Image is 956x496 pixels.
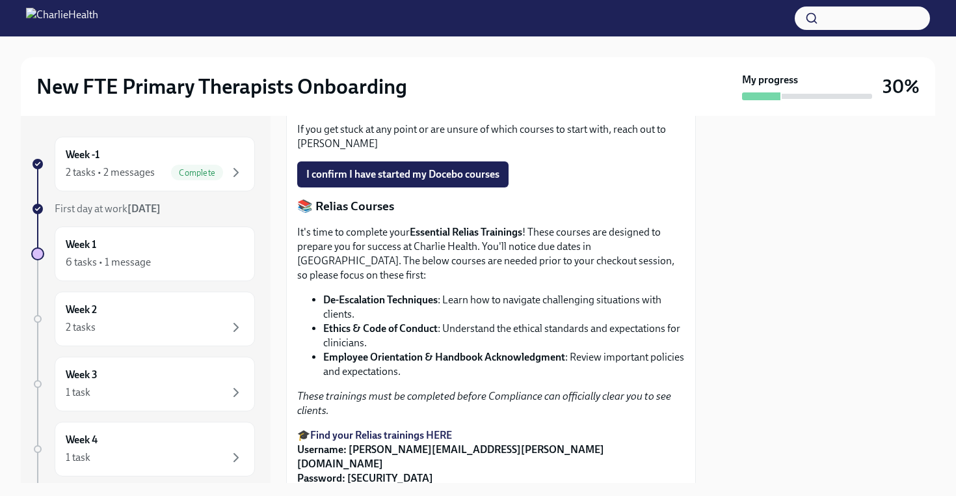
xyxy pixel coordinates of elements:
[66,320,96,335] div: 2 tasks
[297,428,685,486] p: 🎓
[742,73,798,87] strong: My progress
[55,202,161,215] span: First day at work
[31,202,255,216] a: First day at work[DATE]
[31,227,255,281] a: Week 16 tasks • 1 message
[883,75,920,98] h3: 30%
[66,368,98,382] h6: Week 3
[410,226,522,238] strong: Essential Relias Trainings
[297,198,685,215] p: 📚 Relias Courses
[297,390,671,417] em: These trainings must be completed before Compliance can officially clear you to see clients.
[26,8,98,29] img: CharlieHealth
[323,293,685,322] li: : Learn how to navigate challenging situations with clients.
[66,433,98,447] h6: Week 4
[306,168,499,181] span: I confirm I have started my Docebo courses
[310,429,452,441] a: Find your Relias trainings HERE
[323,322,685,350] li: : Understand the ethical standards and expectations for clinicians.
[31,357,255,411] a: Week 31 task
[323,294,438,306] strong: De-Escalation Techniques
[31,137,255,191] a: Week -12 tasks • 2 messagesComplete
[66,148,100,162] h6: Week -1
[323,322,438,335] strong: Ethics & Code of Conduct
[297,122,685,151] p: If you get stuck at any point or are unsure of which courses to start with, reach out to [PERSON_...
[66,238,96,252] h6: Week 1
[323,351,565,363] strong: Employee Orientation & Handbook Acknowledgment
[66,450,90,465] div: 1 task
[66,303,97,317] h6: Week 2
[297,225,685,282] p: It's time to complete your ! These courses are designed to prepare you for success at Charlie Hea...
[297,161,509,187] button: I confirm I have started my Docebo courses
[31,422,255,476] a: Week 41 task
[171,168,223,178] span: Complete
[36,74,407,100] h2: New FTE Primary Therapists Onboarding
[127,202,161,215] strong: [DATE]
[31,292,255,346] a: Week 22 tasks
[66,255,151,269] div: 6 tasks • 1 message
[66,165,155,180] div: 2 tasks • 2 messages
[323,350,685,379] li: : Review important policies and expectations.
[297,443,604,484] strong: Username: [PERSON_NAME][EMAIL_ADDRESS][PERSON_NAME][DOMAIN_NAME] Password: [SECURITY_DATA]
[66,385,90,400] div: 1 task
